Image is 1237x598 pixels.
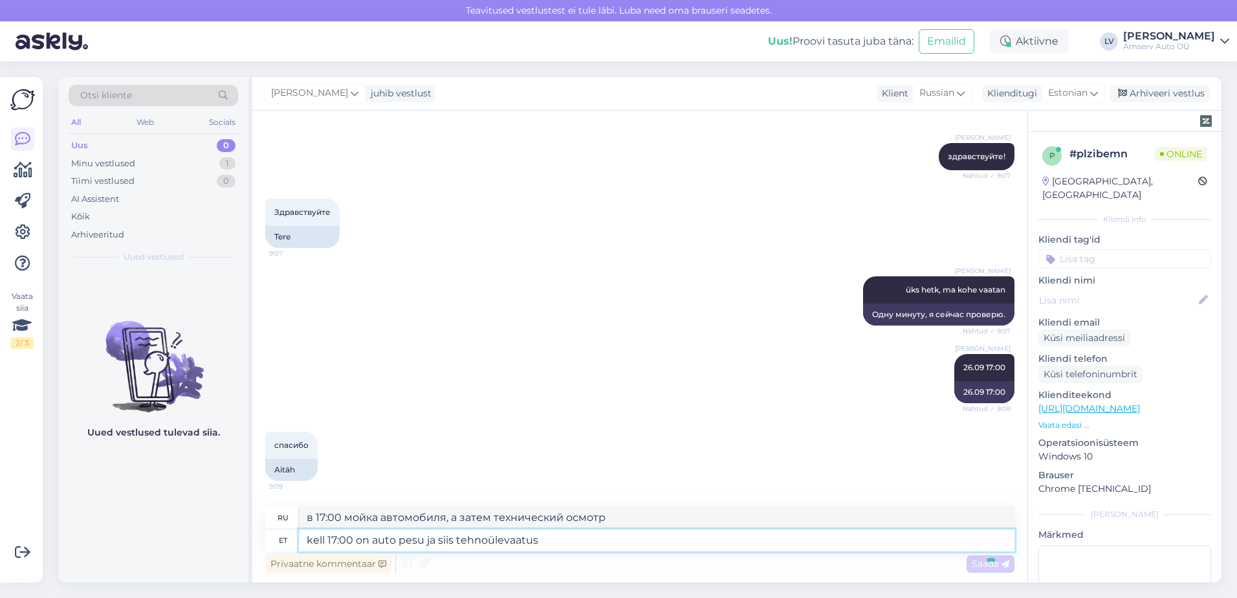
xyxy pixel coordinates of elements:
a: [URL][DOMAIN_NAME] [1038,403,1140,414]
div: Minu vestlused [71,157,135,170]
div: 1 [219,157,235,170]
p: Vaata edasi ... [1038,419,1211,431]
p: Kliendi email [1038,316,1211,329]
div: Amserv Auto OÜ [1123,41,1215,52]
span: 9:09 [269,482,318,491]
div: juhib vestlust [366,87,432,100]
div: Kliendi info [1038,214,1211,225]
div: Uus [71,139,88,152]
p: Klienditeekond [1038,388,1211,402]
div: Arhiveeritud [71,228,124,241]
p: Kliendi nimi [1038,274,1211,287]
p: Brauser [1038,469,1211,482]
div: 26.09 17:00 [954,381,1014,403]
p: Operatsioonisüsteem [1038,436,1211,450]
div: LV [1100,32,1118,50]
span: [PERSON_NAME] [955,266,1011,276]
div: 2 / 3 [10,337,34,349]
div: Aktiivne [990,30,1069,53]
p: Chrome [TECHNICAL_ID] [1038,482,1211,496]
div: # plzibemn [1069,146,1155,162]
div: Aitäh [265,459,318,481]
span: üks hetk, ma kohe vaatan [906,285,1005,294]
span: Otsi kliente [80,89,132,102]
div: AI Assistent [71,193,119,206]
div: All [69,114,83,131]
div: [PERSON_NAME] [1038,509,1211,520]
div: 0 [217,175,235,188]
span: Estonian [1048,86,1088,100]
p: Märkmed [1038,528,1211,542]
div: Tere [265,226,340,248]
div: Küsi telefoninumbrit [1038,366,1143,383]
div: Vaata siia [10,291,34,349]
p: Kliendi tag'id [1038,233,1211,247]
span: 26.09 17:00 [963,362,1005,372]
span: [PERSON_NAME] [955,133,1011,142]
button: Emailid [919,29,974,54]
div: Web [134,114,157,131]
span: Nähtud ✓ 9:07 [962,171,1011,181]
img: No chats [58,298,248,414]
span: 9:07 [269,249,318,258]
img: zendesk [1200,115,1212,127]
div: Arhiveeri vestlus [1110,85,1210,102]
div: 0 [217,139,235,152]
span: p [1049,151,1055,161]
span: Online [1155,147,1207,161]
div: Klienditugi [982,87,1037,100]
input: Lisa tag [1038,249,1211,269]
p: Uued vestlused tulevad siia. [87,426,220,439]
span: Uued vestlused [124,251,184,263]
span: здравствуйте! [948,151,1005,161]
div: Klient [877,87,908,100]
span: Здравствуйте [274,207,331,217]
b: Uus! [768,35,793,47]
a: [PERSON_NAME]Amserv Auto OÜ [1123,31,1229,52]
p: Kliendi telefon [1038,352,1211,366]
p: Windows 10 [1038,450,1211,463]
div: Tiimi vestlused [71,175,135,188]
div: Küsi meiliaadressi [1038,329,1130,347]
span: спасибо [274,440,309,450]
span: [PERSON_NAME] [955,344,1011,353]
div: [PERSON_NAME] [1123,31,1215,41]
span: Nähtud ✓ 9:08 [962,404,1011,414]
div: Proovi tasuta juba täna: [768,34,914,49]
div: [GEOGRAPHIC_DATA], [GEOGRAPHIC_DATA] [1042,175,1198,202]
div: Одну минуту, я сейчас проверю. [863,304,1014,326]
input: Lisa nimi [1039,293,1196,307]
img: Askly Logo [10,87,35,112]
div: Kõik [71,210,90,223]
div: Socials [206,114,238,131]
span: [PERSON_NAME] [271,86,348,100]
span: Nähtud ✓ 9:07 [962,326,1011,336]
span: Russian [919,86,954,100]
